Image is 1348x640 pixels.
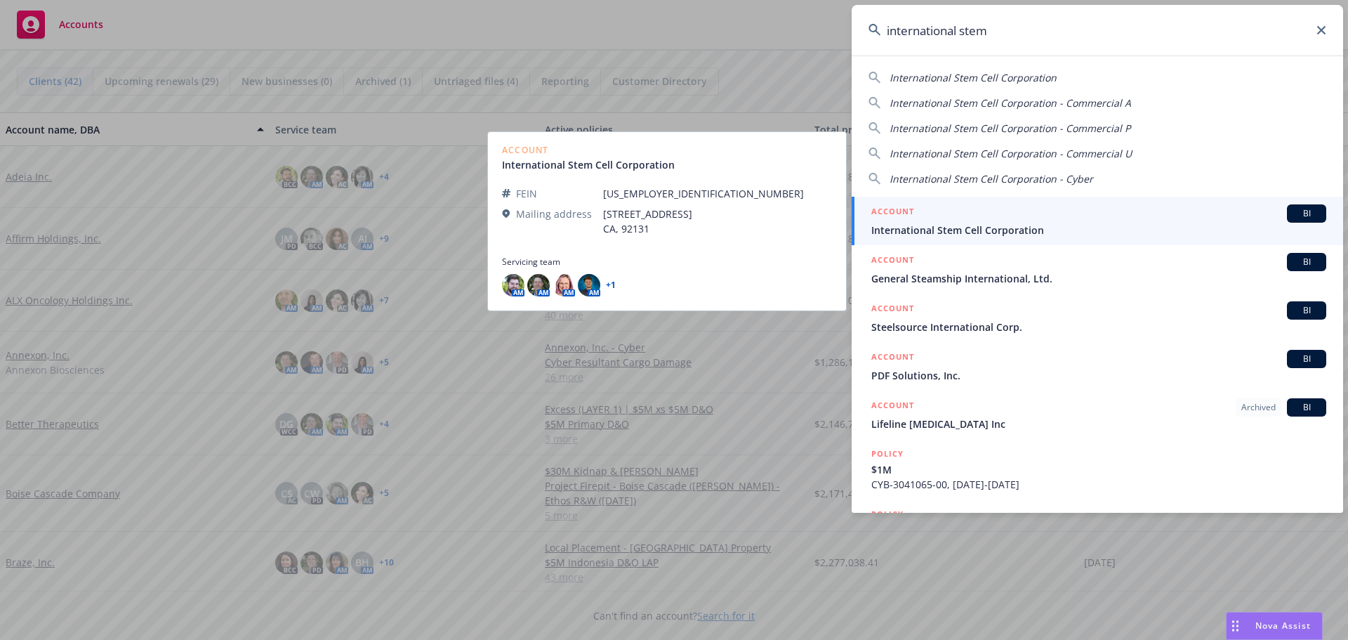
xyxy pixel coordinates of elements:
a: ACCOUNTBIPDF Solutions, Inc. [852,342,1343,391]
div: Drag to move [1227,613,1244,639]
a: POLICY$1MCYB-3041065-00, [DATE]-[DATE] [852,439,1343,499]
span: BI [1293,256,1321,268]
h5: ACCOUNT [871,204,914,221]
h5: ACCOUNT [871,350,914,367]
span: International Stem Cell Corporation - Commercial U [890,147,1132,160]
span: Lifeline [MEDICAL_DATA] Inc [871,417,1326,431]
span: BI [1293,401,1321,414]
span: International Stem Cell Corporation [871,223,1326,237]
a: POLICY [852,499,1343,560]
span: PDF Solutions, Inc. [871,368,1326,383]
span: International Stem Cell Corporation - Commercial A [890,96,1131,110]
h5: ACCOUNT [871,253,914,270]
span: International Stem Cell Corporation - Commercial P [890,122,1130,135]
h5: POLICY [871,447,904,461]
span: General Steamship International, Ltd. [871,271,1326,286]
span: Steelsource International Corp. [871,320,1326,334]
a: ACCOUNTBIGeneral Steamship International, Ltd. [852,245,1343,294]
span: Archived [1241,401,1276,414]
span: Nova Assist [1255,620,1311,632]
span: BI [1293,207,1321,220]
a: ACCOUNTBIInternational Stem Cell Corporation [852,197,1343,245]
span: International Stem Cell Corporation [890,71,1057,84]
h5: ACCOUNT [871,398,914,415]
span: BI [1293,353,1321,365]
h5: POLICY [871,507,904,521]
span: International Stem Cell Corporation - Cyber [890,172,1093,185]
span: BI [1293,304,1321,317]
span: $1M [871,462,1326,477]
a: ACCOUNTBISteelsource International Corp. [852,294,1343,342]
h5: ACCOUNT [871,301,914,318]
button: Nova Assist [1226,612,1323,640]
input: Search... [852,5,1343,55]
span: CYB-3041065-00, [DATE]-[DATE] [871,477,1326,492]
a: ACCOUNTArchivedBILifeline [MEDICAL_DATA] Inc [852,391,1343,439]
